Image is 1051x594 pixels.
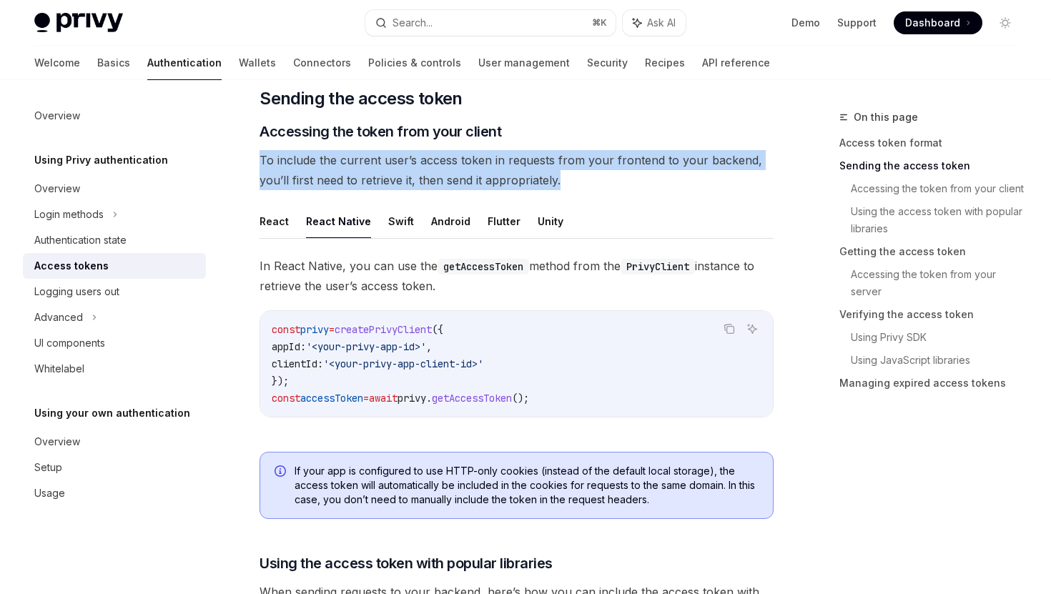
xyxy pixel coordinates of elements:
button: React Native [306,204,371,238]
a: Access token format [839,132,1028,154]
div: Authentication state [34,232,127,249]
span: Accessing the token from your client [260,122,501,142]
a: Overview [23,103,206,129]
button: Search...⌘K [365,10,615,36]
span: . [426,392,432,405]
a: Using Privy SDK [851,326,1028,349]
a: Overview [23,176,206,202]
div: Setup [34,459,62,476]
div: Whitelabel [34,360,84,377]
div: Overview [34,107,80,124]
span: privy [398,392,426,405]
a: Overview [23,429,206,455]
a: Using JavaScript libraries [851,349,1028,372]
a: Policies & controls [368,46,461,80]
a: Demo [791,16,820,30]
div: Overview [34,180,80,197]
a: Accessing the token from your client [851,177,1028,200]
span: '<your-privy-app-id>' [306,340,426,353]
span: On this page [854,109,918,126]
a: Verifying the access token [839,303,1028,326]
a: Logging users out [23,279,206,305]
a: Access tokens [23,253,206,279]
span: appId: [272,340,306,353]
button: Toggle dark mode [994,11,1017,34]
code: PrivyClient [621,259,695,274]
span: ({ [432,323,443,336]
span: To include the current user’s access token in requests from your frontend to your backend, you’ll... [260,150,774,190]
div: Login methods [34,206,104,223]
span: clientId: [272,357,323,370]
a: Whitelabel [23,356,206,382]
span: await [369,392,398,405]
span: getAccessToken [432,392,512,405]
button: Swift [388,204,414,238]
span: = [363,392,369,405]
span: Dashboard [905,16,960,30]
a: Usage [23,480,206,506]
svg: Info [275,465,289,480]
a: Setup [23,455,206,480]
a: API reference [702,46,770,80]
span: In React Native, you can use the method from the instance to retrieve the user’s access token. [260,256,774,296]
button: Ask AI [743,320,761,338]
a: Wallets [239,46,276,80]
h5: Using your own authentication [34,405,190,422]
a: Managing expired access tokens [839,372,1028,395]
button: Android [431,204,470,238]
span: Using the access token with popular libraries [260,553,553,573]
div: Access tokens [34,257,109,274]
span: const [272,323,300,336]
div: Search... [393,14,433,31]
a: Accessing the token from your server [851,263,1028,303]
a: Sending the access token [839,154,1028,177]
span: If your app is configured to use HTTP-only cookies (instead of the default local storage), the ac... [295,464,759,507]
div: Logging users out [34,283,119,300]
button: Unity [538,204,563,238]
button: Copy the contents from the code block [720,320,739,338]
span: accessToken [300,392,363,405]
div: Overview [34,433,80,450]
button: Flutter [488,204,520,238]
span: Ask AI [647,16,676,30]
h5: Using Privy authentication [34,152,168,169]
code: getAccessToken [438,259,529,274]
span: }); [272,375,289,387]
a: Recipes [645,46,685,80]
div: UI components [34,335,105,352]
a: Basics [97,46,130,80]
span: '<your-privy-app-client-id>' [323,357,483,370]
span: , [426,340,432,353]
span: privy [300,323,329,336]
a: UI components [23,330,206,356]
div: Usage [34,485,65,502]
a: Getting the access token [839,240,1028,263]
div: Advanced [34,309,83,326]
a: Using the access token with popular libraries [851,200,1028,240]
button: React [260,204,289,238]
a: Support [837,16,877,30]
img: light logo [34,13,123,33]
span: = [329,323,335,336]
a: Dashboard [894,11,982,34]
span: Sending the access token [260,87,463,110]
a: Authentication [147,46,222,80]
a: Authentication state [23,227,206,253]
span: createPrivyClient [335,323,432,336]
button: Ask AI [623,10,686,36]
span: const [272,392,300,405]
span: (); [512,392,529,405]
a: User management [478,46,570,80]
a: Security [587,46,628,80]
a: Connectors [293,46,351,80]
a: Welcome [34,46,80,80]
span: ⌘ K [592,17,607,29]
